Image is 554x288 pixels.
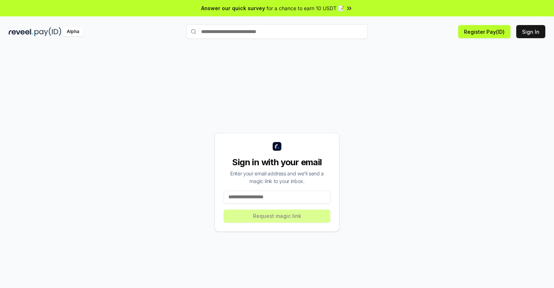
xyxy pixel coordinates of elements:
button: Sign In [516,25,545,38]
span: Answer our quick survey [201,4,265,12]
div: Alpha [63,27,83,36]
div: Enter your email address and we’ll send a magic link to your inbox. [224,170,330,185]
img: logo_small [273,142,281,151]
img: reveel_dark [9,27,33,36]
span: for a chance to earn 10 USDT 📝 [266,4,344,12]
div: Sign in with your email [224,157,330,168]
img: pay_id [34,27,61,36]
button: Register Pay(ID) [458,25,510,38]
